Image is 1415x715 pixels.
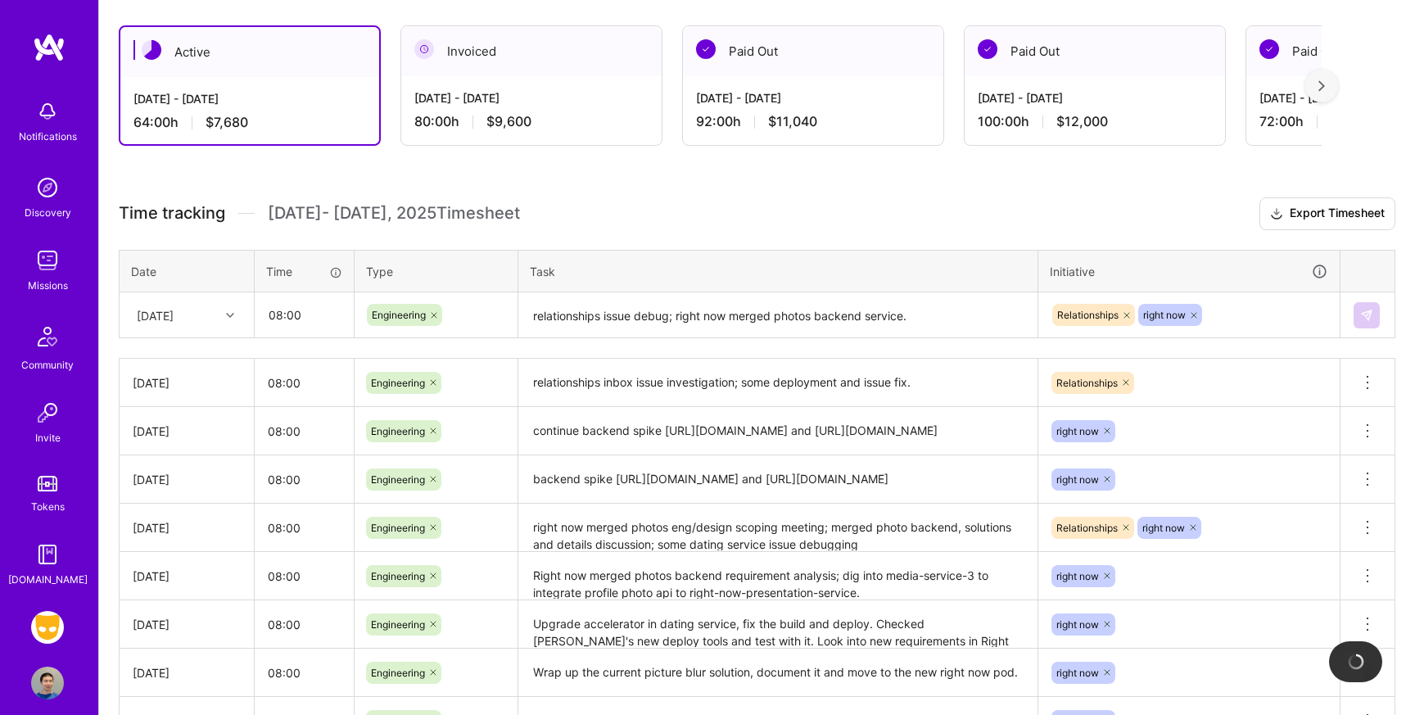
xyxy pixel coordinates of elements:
span: Engineering [371,667,425,679]
div: [DATE] [133,519,241,536]
textarea: backend spike [URL][DOMAIN_NAME] and [URL][DOMAIN_NAME] [520,457,1036,502]
th: Date [120,250,255,292]
textarea: right now merged photos eng/design scoping meeting; merged photo backend, solutions and details d... [520,505,1036,550]
textarea: Wrap up the current picture blur solution, document it and move to the new right now pod. [520,650,1036,695]
a: User Avatar [27,667,68,699]
div: 80:00 h [414,113,649,130]
span: right now [1142,522,1185,534]
span: Engineering [372,309,426,321]
textarea: Right now merged photos backend requirement analysis; dig into media-service-3 to integrate profi... [520,554,1036,599]
input: HH:MM [255,651,354,695]
div: Community [21,356,74,373]
img: Paid Out [978,39,997,59]
div: Missions [28,277,68,294]
span: Time tracking [119,203,225,224]
div: Time [266,263,342,280]
img: Community [28,317,67,356]
span: $9,600 [486,113,531,130]
div: null [1354,302,1381,328]
img: Paid Out [1259,39,1279,59]
img: tokens [38,476,57,491]
span: right now [1143,309,1186,321]
img: Grindr: Mobile + BE + Cloud [31,611,64,644]
div: Discovery [25,204,71,221]
th: Task [518,250,1038,292]
div: Initiative [1050,262,1328,281]
img: Paid Out [696,39,716,59]
a: Grindr: Mobile + BE + Cloud [27,611,68,644]
span: Engineering [371,425,425,437]
div: [DATE] - [DATE] [978,89,1212,106]
div: Invoiced [401,26,662,76]
div: 64:00 h [133,114,366,131]
span: Relationships [1056,377,1118,389]
img: guide book [31,538,64,571]
img: loading [1345,651,1366,672]
i: icon Chevron [226,311,234,319]
textarea: relationships issue debug; right now merged photos backend service. [520,294,1036,337]
div: [DATE] [137,306,174,324]
input: HH:MM [255,554,354,598]
span: right now [1056,425,1099,437]
span: $7,680 [206,114,248,131]
span: right now [1056,667,1099,679]
img: logo [33,33,66,62]
input: HH:MM [255,293,353,337]
input: HH:MM [255,458,354,501]
span: [DATE] - [DATE] , 2025 Timesheet [268,203,520,224]
div: Invite [35,429,61,446]
div: Tokens [31,498,65,515]
div: [DATE] [133,423,241,440]
button: Export Timesheet [1259,197,1395,230]
div: [DATE] [133,374,241,391]
div: Paid Out [965,26,1225,76]
div: [DATE] [133,568,241,585]
div: [DATE] [133,471,241,488]
img: Active [142,40,161,60]
img: bell [31,95,64,128]
div: Active [120,27,379,77]
input: HH:MM [255,410,354,453]
div: 92:00 h [696,113,930,130]
span: Relationships [1056,522,1118,534]
div: [DATE] - [DATE] [414,89,649,106]
span: Engineering [371,377,425,389]
span: Engineering [371,618,425,631]
div: [DATE] [133,664,241,681]
span: Relationships [1057,309,1119,321]
img: User Avatar [31,667,64,699]
textarea: Upgrade accelerator in dating service, fix the build and deploy. Checked [PERSON_NAME]'s new depl... [520,602,1036,647]
div: [DATE] - [DATE] [696,89,930,106]
div: Notifications [19,128,77,145]
div: [DOMAIN_NAME] [8,571,88,588]
img: Submit [1360,309,1373,322]
span: right now [1056,473,1099,486]
div: 100:00 h [978,113,1212,130]
textarea: relationships inbox issue investigation; some deployment and issue fix. [520,360,1036,405]
th: Type [355,250,518,292]
input: HH:MM [255,361,354,405]
span: right now [1056,618,1099,631]
span: Engineering [371,522,425,534]
img: Invoiced [414,39,434,59]
div: [DATE] [133,616,241,633]
i: icon Download [1270,206,1283,223]
span: Engineering [371,570,425,582]
div: [DATE] - [DATE] [133,90,366,107]
input: HH:MM [255,603,354,646]
span: Engineering [371,473,425,486]
div: Paid Out [683,26,943,76]
span: $12,000 [1056,113,1108,130]
input: HH:MM [255,506,354,550]
img: teamwork [31,244,64,277]
textarea: continue backend spike [URL][DOMAIN_NAME] and [URL][DOMAIN_NAME] [520,409,1036,454]
img: discovery [31,171,64,204]
span: right now [1056,570,1099,582]
img: Invite [31,396,64,429]
span: $11,040 [768,113,817,130]
img: right [1318,80,1325,92]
